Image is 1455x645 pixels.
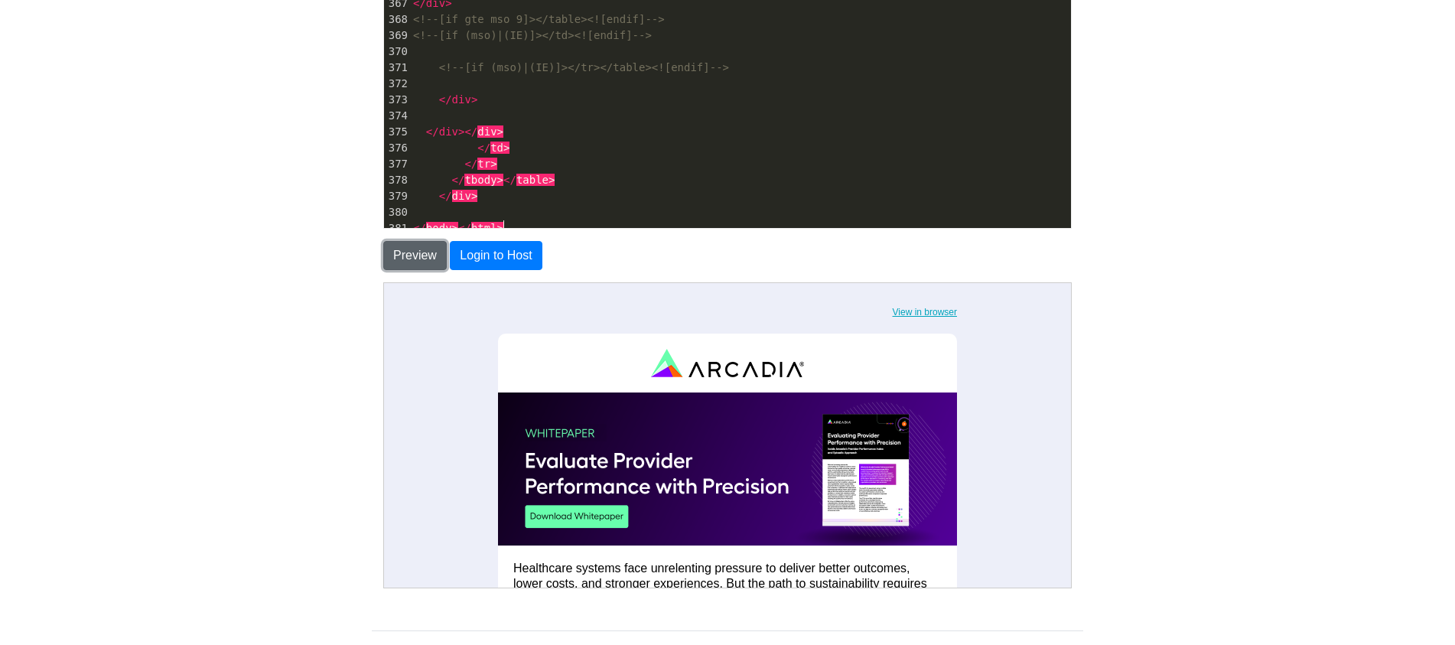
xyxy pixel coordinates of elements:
button: Login to Host [450,241,542,270]
span: ></ [458,125,477,138]
span: <!--[if gte mso 9]></table><![endif]--> [413,13,665,25]
span: </ [413,222,426,234]
span: </ [452,174,465,186]
div: 381 [384,220,410,236]
span: tbody [464,174,496,186]
div: 374 [384,108,410,124]
span: <!--[if (mso)|(IE)]></tr></table><![endif]--> [439,61,729,73]
span: > [471,93,477,106]
div: 378 [384,172,410,188]
span: table [516,174,548,186]
span: </ [426,125,439,138]
span: div [439,125,458,138]
div: 377 [384,156,410,172]
span: div [477,125,496,138]
span: td [490,142,503,154]
div: 380 [384,204,410,220]
span: </ [477,142,490,154]
span: > [497,125,503,138]
span: </ [439,190,452,202]
span: > [471,190,477,202]
span: > [452,222,458,234]
img: arcadia-logo-2025-h-cblack-200x74 [267,66,420,94]
span: div [452,190,471,202]
span: </ [464,158,477,170]
span: </ [439,93,452,106]
div: 368 [384,11,410,28]
div: 370 [384,44,410,60]
span: Healthcare systems face unrelenting pressure to deliver better outcomes, lower costs, and stronge... [129,279,543,322]
span: </ [503,174,516,186]
span: > [503,142,509,154]
span: > [490,158,496,170]
div: 375 [384,124,410,140]
div: 376 [384,140,410,156]
span: div [452,93,471,106]
div: 379 [384,188,410,204]
span: </ [458,222,471,234]
div: 373 [384,92,410,108]
div: 371 [384,60,410,76]
span: > [497,222,503,234]
div: 372 [384,76,410,92]
img: PPI Whitepaper (1) [114,109,573,262]
span: body [426,222,452,234]
span: > [548,174,555,186]
span: tr [477,158,490,170]
a: View in browser [509,24,573,34]
span: <!--[if (mso)|(IE)]></td><![endif]--> [413,29,652,41]
div: 369 [384,28,410,44]
span: html [471,222,497,234]
button: Preview [383,241,447,270]
span: > [497,174,503,186]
